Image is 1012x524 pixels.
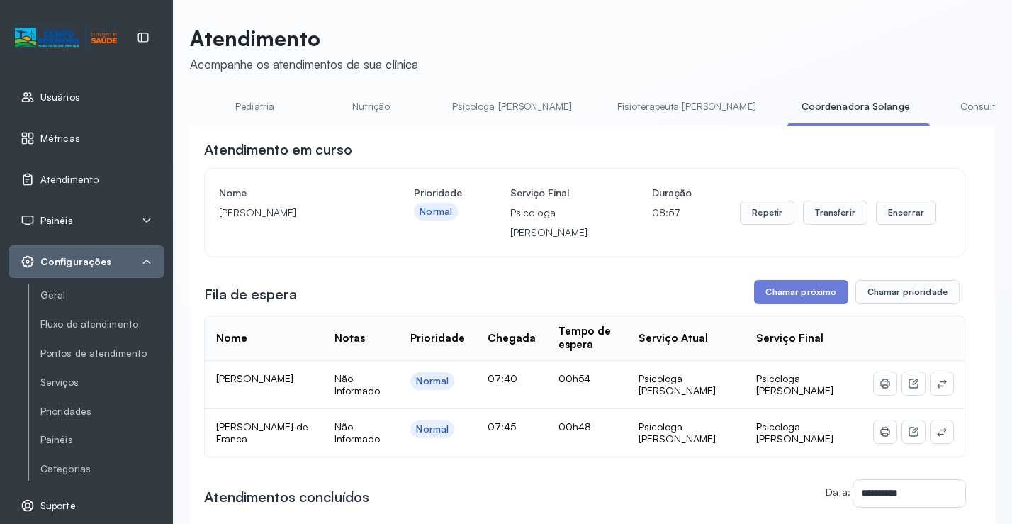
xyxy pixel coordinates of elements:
[40,289,164,301] a: Geral
[40,406,164,418] a: Prioridades
[40,347,164,359] a: Pontos de atendimento
[40,256,111,268] span: Configurações
[204,487,369,507] h3: Atendimentos concluídos
[190,26,418,51] p: Atendimento
[40,91,80,104] span: Usuários
[510,183,604,203] h4: Serviço Final
[216,372,293,384] span: [PERSON_NAME]
[410,332,465,345] div: Prioridade
[754,280,848,304] button: Chamar próximo
[639,332,708,345] div: Serviço Atual
[420,206,452,218] div: Normal
[787,95,924,118] a: Coordenadora Solange
[488,420,516,433] span: 07:45
[558,372,590,384] span: 00h54
[216,332,247,345] div: Nome
[510,203,604,243] p: Psicologa [PERSON_NAME]
[40,133,80,145] span: Métricas
[488,372,517,384] span: 07:40
[876,201,936,225] button: Encerrar
[15,26,117,50] img: Logotipo do estabelecimento
[652,183,692,203] h4: Duração
[558,420,591,433] span: 00h48
[21,172,152,186] a: Atendimento
[826,486,850,498] label: Data:
[40,286,164,304] a: Geral
[40,434,164,446] a: Painéis
[488,332,536,345] div: Chegada
[40,377,164,389] a: Serviços
[334,372,380,397] span: Não Informado
[21,90,152,104] a: Usuários
[558,325,615,352] div: Tempo de espera
[639,372,733,397] div: Psicologa [PERSON_NAME]
[756,372,833,397] span: Psicologa [PERSON_NAME]
[40,174,99,186] span: Atendimento
[40,316,164,333] a: Fluxo de atendimento
[652,203,692,223] p: 08:57
[756,332,823,345] div: Serviço Final
[206,95,305,118] a: Pediatria
[40,345,164,362] a: Pontos de atendimento
[40,460,164,478] a: Categorias
[40,463,164,475] a: Categorias
[803,201,867,225] button: Transferir
[756,420,833,445] span: Psicologa [PERSON_NAME]
[740,201,794,225] button: Repetir
[322,95,421,118] a: Nutrição
[219,203,366,223] p: [PERSON_NAME]
[334,332,365,345] div: Notas
[416,375,449,387] div: Normal
[334,420,380,445] span: Não Informado
[216,420,308,445] span: [PERSON_NAME] de Franca
[416,423,449,435] div: Normal
[21,131,152,145] a: Métricas
[219,183,366,203] h4: Nome
[204,284,297,304] h3: Fila de espera
[40,403,164,420] a: Prioridades
[40,215,73,227] span: Painéis
[603,95,770,118] a: Fisioterapeuta [PERSON_NAME]
[639,420,733,445] div: Psicologa [PERSON_NAME]
[40,318,164,330] a: Fluxo de atendimento
[190,57,418,72] div: Acompanhe os atendimentos da sua clínica
[414,183,462,203] h4: Prioridade
[855,280,960,304] button: Chamar prioridade
[40,431,164,449] a: Painéis
[438,95,586,118] a: Psicologa [PERSON_NAME]
[40,374,164,391] a: Serviços
[204,140,352,160] h3: Atendimento em curso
